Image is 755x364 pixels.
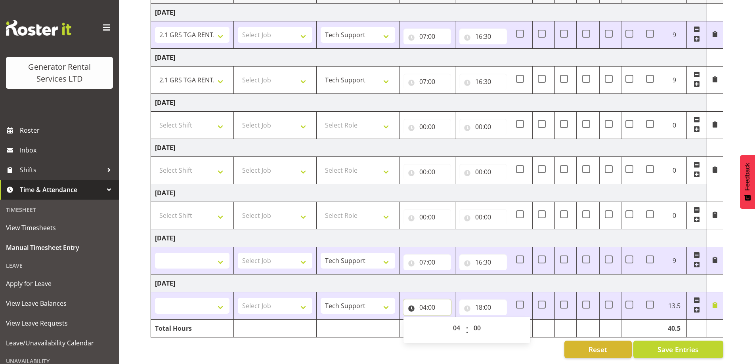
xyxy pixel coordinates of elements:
[662,66,686,93] td: 9
[2,333,117,353] a: Leave/Unavailability Calendar
[6,242,113,253] span: Manual Timesheet Entry
[403,74,451,90] input: Click to select...
[2,274,117,293] a: Apply for Leave
[2,202,117,218] div: Timesheet
[662,111,686,139] td: 0
[2,257,117,274] div: Leave
[459,209,507,225] input: Click to select...
[403,254,451,270] input: Click to select...
[6,337,113,349] span: Leave/Unavailability Calendar
[459,299,507,315] input: Click to select...
[740,155,755,209] button: Feedback - Show survey
[2,238,117,257] a: Manual Timesheet Entry
[403,209,451,225] input: Click to select...
[466,320,468,340] span: :
[151,184,707,202] td: [DATE]
[151,319,234,337] td: Total Hours
[2,218,117,238] a: View Timesheets
[403,299,451,315] input: Click to select...
[459,29,507,44] input: Click to select...
[6,278,113,290] span: Apply for Leave
[459,164,507,180] input: Click to select...
[151,3,707,21] td: [DATE]
[151,229,707,247] td: [DATE]
[2,313,117,333] a: View Leave Requests
[6,20,71,36] img: Rosterit website logo
[589,344,607,354] span: Reset
[459,254,507,270] input: Click to select...
[662,292,686,319] td: 13.5
[151,48,707,66] td: [DATE]
[6,297,113,309] span: View Leave Balances
[662,202,686,229] td: 0
[662,247,686,274] td: 9
[6,222,113,234] span: View Timesheets
[20,144,115,156] span: Inbox
[658,344,699,354] span: Save Entries
[20,124,115,136] span: Roster
[744,163,751,191] span: Feedback
[2,293,117,313] a: View Leave Balances
[459,119,507,135] input: Click to select...
[20,184,103,196] span: Time & Attendance
[662,156,686,184] td: 0
[633,341,723,358] button: Save Entries
[459,74,507,90] input: Click to select...
[403,119,451,135] input: Click to select...
[564,341,632,358] button: Reset
[662,319,686,337] td: 40.5
[14,61,105,85] div: Generator Rental Services LTD
[151,93,707,111] td: [DATE]
[403,29,451,44] input: Click to select...
[403,164,451,180] input: Click to select...
[151,139,707,156] td: [DATE]
[151,274,707,292] td: [DATE]
[20,164,103,176] span: Shifts
[6,317,113,329] span: View Leave Requests
[662,21,686,48] td: 9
